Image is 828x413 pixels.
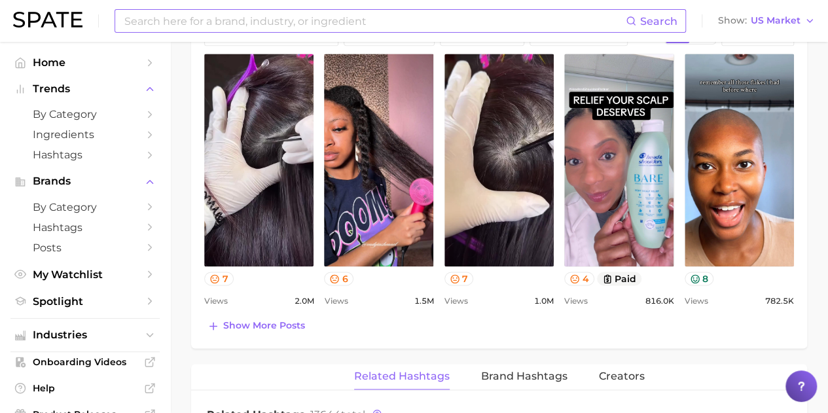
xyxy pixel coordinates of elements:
[294,293,314,309] span: 2.0m
[414,293,434,309] span: 1.5m
[10,352,160,372] a: Onboarding Videos
[33,242,137,254] span: Posts
[33,268,137,281] span: My Watchlist
[10,171,160,191] button: Brands
[685,272,714,285] button: 8
[33,83,137,95] span: Trends
[10,264,160,285] a: My Watchlist
[33,382,137,394] span: Help
[10,378,160,398] a: Help
[564,272,594,285] button: 4
[13,12,82,27] img: SPATE
[204,272,234,285] button: 7
[33,201,137,213] span: by Category
[33,295,137,308] span: Spotlight
[33,56,137,69] span: Home
[10,104,160,124] a: by Category
[223,320,305,331] span: Show more posts
[10,145,160,165] a: Hashtags
[444,293,468,309] span: Views
[685,293,708,309] span: Views
[10,197,160,217] a: by Category
[599,370,645,382] span: Creators
[481,370,567,382] span: Brand Hashtags
[33,329,137,341] span: Industries
[33,221,137,234] span: Hashtags
[33,128,137,141] span: Ingredients
[564,293,588,309] span: Views
[10,79,160,99] button: Trends
[645,293,674,309] span: 816.0k
[33,149,137,161] span: Hashtags
[640,15,677,27] span: Search
[534,293,554,309] span: 1.0m
[10,52,160,73] a: Home
[324,293,348,309] span: Views
[10,124,160,145] a: Ingredients
[33,108,137,120] span: by Category
[204,293,228,309] span: Views
[10,291,160,312] a: Spotlight
[324,272,353,285] button: 6
[204,317,308,335] button: Show more posts
[33,175,137,187] span: Brands
[718,17,747,24] span: Show
[751,17,801,24] span: US Market
[33,356,137,368] span: Onboarding Videos
[10,217,160,238] a: Hashtags
[123,10,626,32] input: Search here for a brand, industry, or ingredient
[715,12,818,29] button: ShowUS Market
[10,238,160,258] a: Posts
[10,325,160,345] button: Industries
[765,293,794,309] span: 782.5k
[444,272,474,285] button: 7
[354,370,450,382] span: Related Hashtags
[597,272,642,285] button: paid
